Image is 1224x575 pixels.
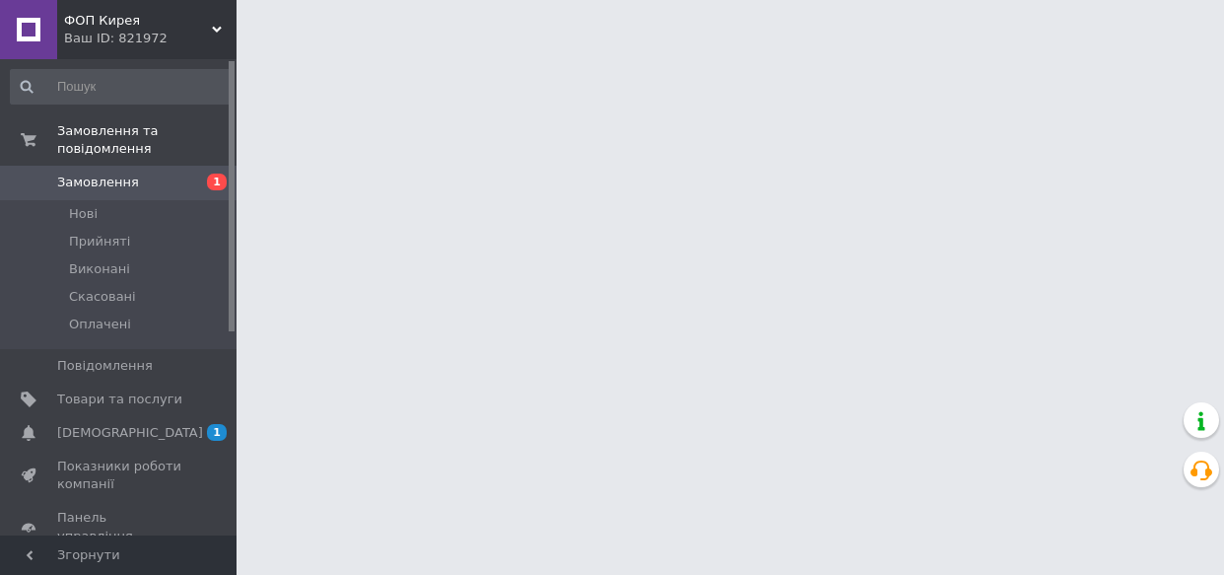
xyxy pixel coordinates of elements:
[69,288,136,306] span: Скасовані
[64,12,212,30] span: ФОП Кирея
[69,260,130,278] span: Виконані
[207,424,227,441] span: 1
[57,458,182,493] span: Показники роботи компанії
[64,30,237,47] div: Ваш ID: 821972
[57,391,182,408] span: Товари та послуги
[69,205,98,223] span: Нові
[57,174,139,191] span: Замовлення
[69,233,130,251] span: Прийняті
[69,316,131,333] span: Оплачені
[57,509,182,544] span: Панель управління
[57,122,237,158] span: Замовлення та повідомлення
[207,174,227,190] span: 1
[57,424,203,442] span: [DEMOGRAPHIC_DATA]
[10,69,232,105] input: Пошук
[57,357,153,375] span: Повідомлення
